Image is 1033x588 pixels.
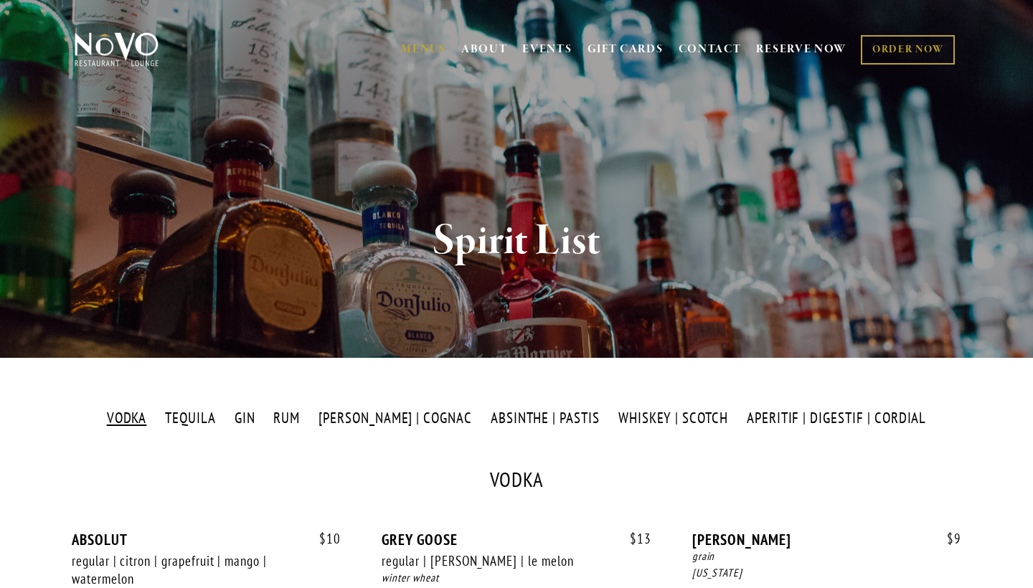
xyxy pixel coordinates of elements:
label: ABSINTHE | PASTIS [483,408,607,429]
div: regular | [PERSON_NAME] | le melon [382,552,610,570]
div: grain [692,549,961,565]
a: ORDER NOW [861,35,955,65]
a: RESERVE NOW [756,36,846,63]
label: RUM [266,408,308,429]
label: [PERSON_NAME] | COGNAC [311,408,480,429]
a: CONTACT [679,36,742,63]
h1: Spirit List [98,218,935,265]
label: APERITIF | DIGESTIF | CORDIAL [739,408,933,429]
img: Novo Restaurant &amp; Lounge [72,32,161,67]
div: ABSOLUT [72,531,341,549]
span: $ [319,530,326,547]
div: regular | citron | grapefruit | mango | watermelon [72,552,300,587]
span: 9 [933,531,961,547]
div: VODKA [72,470,961,490]
div: GREY GOOSE [382,531,651,549]
a: MENUS [401,42,446,57]
span: $ [630,530,637,547]
span: $ [947,530,954,547]
label: WHISKEY | SCOTCH [610,408,735,429]
div: winter wheat [382,570,651,587]
a: GIFT CARDS [588,36,664,63]
span: 13 [615,531,651,547]
label: TEQUILA [158,408,224,429]
label: GIN [227,408,263,429]
a: ABOUT [461,42,508,57]
div: [PERSON_NAME] [692,531,961,549]
div: [US_STATE] [692,565,961,582]
a: EVENTS [522,42,572,57]
label: VODKA [99,408,154,429]
span: 10 [305,531,341,547]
